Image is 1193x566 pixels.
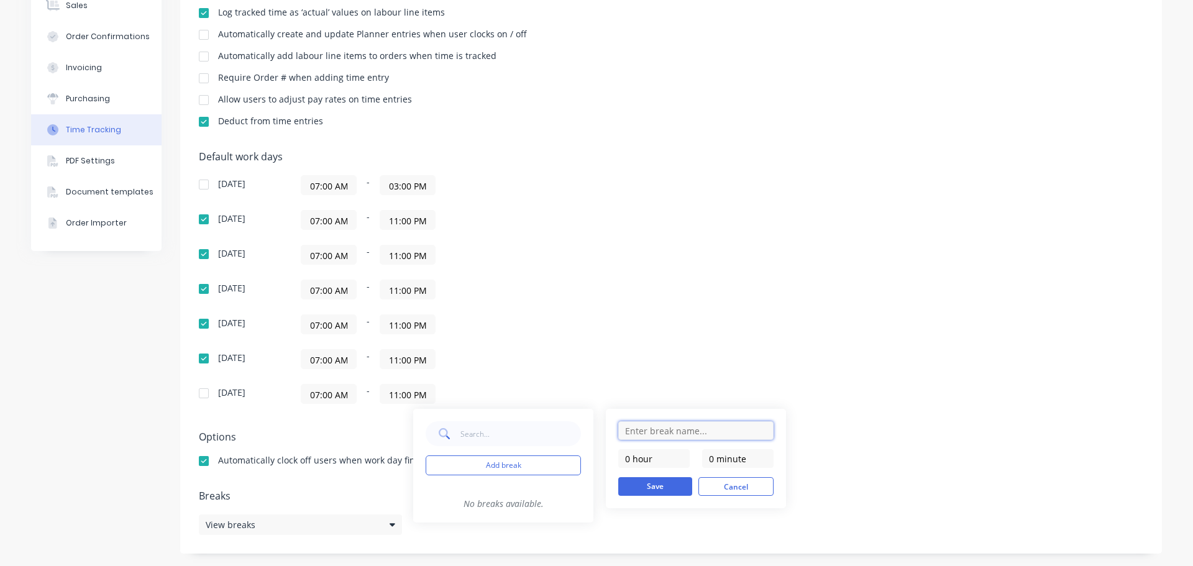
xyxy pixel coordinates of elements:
button: Order Confirmations [31,21,162,52]
input: Start [301,315,356,334]
input: Finish [380,280,435,299]
input: Start [301,385,356,403]
div: [DATE] [218,319,245,327]
div: PDF Settings [66,155,115,167]
input: Finish [380,176,435,194]
input: Start [301,280,356,299]
input: Finish [380,350,435,368]
button: Invoicing [31,52,162,83]
input: Finish [380,315,435,334]
div: - [301,210,611,230]
h5: Default work days [199,151,1143,163]
div: - [301,384,611,404]
div: Invoicing [66,62,102,73]
input: Start [301,211,356,229]
input: Finish [380,245,435,264]
input: Start [301,176,356,194]
div: Purchasing [66,93,110,104]
input: Enter break name... [618,421,774,440]
div: - [301,175,611,195]
input: Search... [460,421,582,446]
h5: Breaks [199,490,1143,502]
button: Save [618,477,692,496]
div: - [301,280,611,299]
div: [DATE] [218,180,245,188]
input: 0 minutes [702,449,774,468]
button: Purchasing [31,83,162,114]
button: Time Tracking [31,114,162,145]
div: Require Order # when adding time entry [218,73,389,82]
div: Log tracked time as ‘actual’ values on labour line items [218,8,445,17]
input: Finish [380,211,435,229]
div: [DATE] [218,249,245,258]
div: - [301,349,611,369]
button: PDF Settings [31,145,162,176]
button: Cancel [698,477,774,496]
div: Order Confirmations [66,31,150,42]
div: Automatically clock off users when work day finishes [218,456,437,465]
input: Start [301,350,356,368]
div: Automatically add labour line items to orders when time is tracked [218,52,496,60]
div: [DATE] [218,388,245,397]
div: Automatically create and update Planner entries when user clocks on / off [218,30,527,39]
div: [DATE] [218,284,245,293]
div: - [301,314,611,334]
button: Order Importer [31,208,162,239]
div: Allow users to adjust pay rates on time entries [218,95,412,104]
input: Finish [380,385,435,403]
div: Document templates [66,186,153,198]
div: Deduct from time entries [218,117,323,126]
button: Add break [426,455,581,475]
div: [DATE] [218,214,245,223]
h5: Options [199,431,1143,443]
input: 0 hours [618,449,690,468]
div: Time Tracking [66,124,121,135]
input: Start [301,245,356,264]
div: No breaks available. [426,485,581,523]
div: [DATE] [218,354,245,362]
div: - [301,245,611,265]
div: Order Importer [66,217,127,229]
button: Document templates [31,176,162,208]
span: View breaks [206,518,255,531]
